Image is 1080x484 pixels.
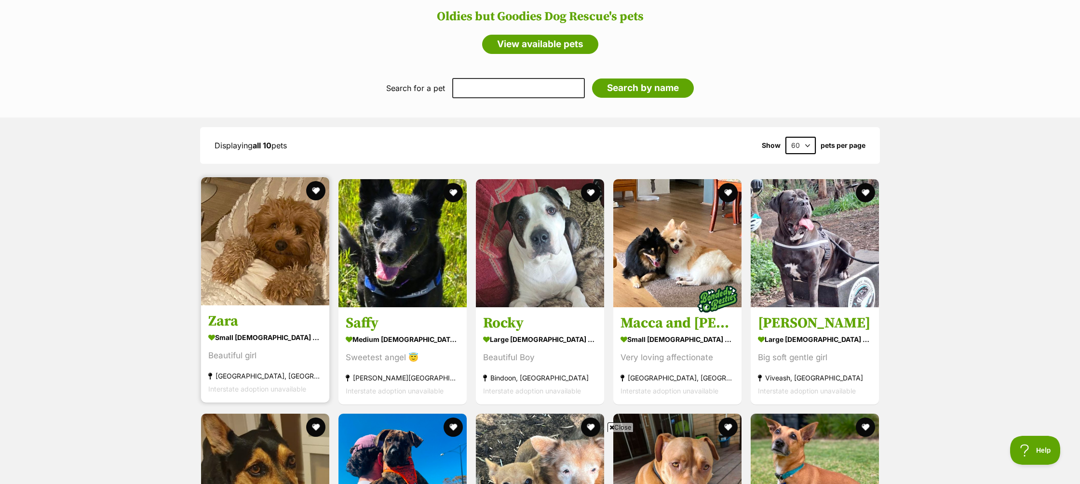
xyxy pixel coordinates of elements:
label: Search for a pet [386,84,445,92]
button: favourite [856,183,875,202]
button: favourite [856,418,875,437]
span: Displaying pets [215,141,287,150]
span: Interstate adoption unavailable [346,387,444,395]
div: small [DEMOGRAPHIC_DATA] Dog [208,330,322,344]
a: Rocky large [DEMOGRAPHIC_DATA] Dog Beautiful Boy Bindoon, [GEOGRAPHIC_DATA] Interstate adoption u... [476,307,604,405]
iframe: Advertisement [306,436,774,479]
img: Saffy [338,179,467,307]
h3: Zara [208,312,322,330]
strong: all 10 [253,141,271,150]
button: favourite [444,183,463,202]
a: View available pets [482,35,598,54]
button: favourite [581,183,600,202]
div: [PERSON_NAME][GEOGRAPHIC_DATA][PERSON_NAME], [GEOGRAPHIC_DATA] [346,371,459,384]
h2: Oldies but Goodies Dog Rescue's pets [10,10,1070,24]
input: Search by name [592,78,694,98]
div: Sweetest angel 😇 [346,351,459,364]
button: favourite [718,418,738,437]
iframe: Help Scout Beacon - Open [1010,436,1061,465]
label: pets per page [821,142,865,149]
img: Kira [751,179,879,307]
div: Beautiful girl [208,349,322,362]
div: large [DEMOGRAPHIC_DATA] Dog [758,332,872,346]
button: favourite [718,183,738,202]
a: Saffy medium [DEMOGRAPHIC_DATA] Dog Sweetest angel 😇 [PERSON_NAME][GEOGRAPHIC_DATA][PERSON_NAME],... [338,307,467,405]
div: [GEOGRAPHIC_DATA], [GEOGRAPHIC_DATA] [208,369,322,382]
div: [GEOGRAPHIC_DATA], [GEOGRAPHIC_DATA] [621,371,734,384]
img: Rocky [476,179,604,307]
div: Bindoon, [GEOGRAPHIC_DATA] [483,371,597,384]
div: Big soft gentle girl [758,351,872,364]
div: large [DEMOGRAPHIC_DATA] Dog [483,332,597,346]
button: favourite [306,181,325,200]
img: bonded besties [693,275,742,323]
h3: Saffy [346,314,459,332]
h3: Macca and [PERSON_NAME] [621,314,734,332]
h3: [PERSON_NAME] [758,314,872,332]
div: small [DEMOGRAPHIC_DATA] Dog [621,332,734,346]
span: Show [762,142,781,149]
a: [PERSON_NAME] large [DEMOGRAPHIC_DATA] Dog Big soft gentle girl Viveash, [GEOGRAPHIC_DATA] Inters... [751,307,879,405]
button: favourite [581,418,600,437]
button: favourite [306,418,325,437]
img: Macca and Monty [613,179,742,307]
span: Interstate adoption unavailable [621,387,718,395]
h3: Rocky [483,314,597,332]
a: Zara small [DEMOGRAPHIC_DATA] Dog Beautiful girl [GEOGRAPHIC_DATA], [GEOGRAPHIC_DATA] Interstate ... [201,305,329,403]
div: Beautiful Boy [483,351,597,364]
span: Interstate adoption unavailable [483,387,581,395]
img: Zara [201,177,329,305]
div: Viveash, [GEOGRAPHIC_DATA] [758,371,872,384]
a: Macca and [PERSON_NAME] small [DEMOGRAPHIC_DATA] Dog Very loving affectionate [GEOGRAPHIC_DATA], ... [613,307,742,405]
div: medium [DEMOGRAPHIC_DATA] Dog [346,332,459,346]
span: Close [607,422,634,432]
span: Interstate adoption unavailable [758,387,856,395]
button: favourite [444,418,463,437]
div: Very loving affectionate [621,351,734,364]
span: Interstate adoption unavailable [208,385,306,393]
